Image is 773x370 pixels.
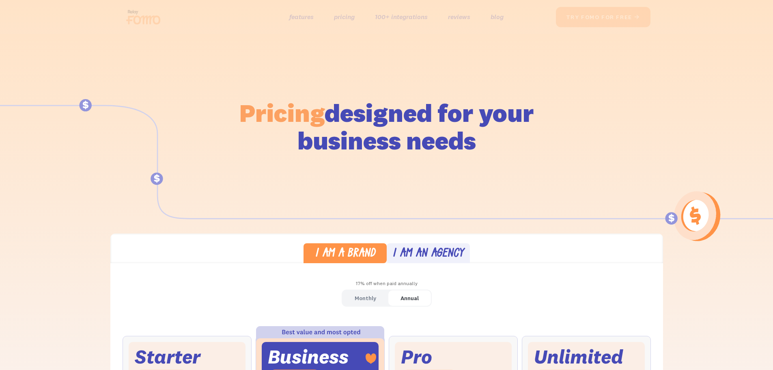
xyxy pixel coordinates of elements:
a: features [289,11,314,23]
div: Monthly [355,292,376,304]
a: try fomo for free [556,7,650,27]
a: reviews [448,11,470,23]
div: I am an agency [392,248,464,260]
a: pricing [334,11,355,23]
a: blog [491,11,504,23]
div: Unlimited [534,348,623,366]
div: I am a brand [315,248,375,260]
span:  [634,13,640,21]
div: 17% off when paid annually [110,278,663,290]
h1: designed for your business needs [239,99,534,154]
a: 100+ integrations [375,11,428,23]
div: Business [268,348,349,366]
div: Annual [400,292,419,304]
span: Pricing [239,97,325,128]
div: Starter [135,348,200,366]
div: Pro [401,348,432,366]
